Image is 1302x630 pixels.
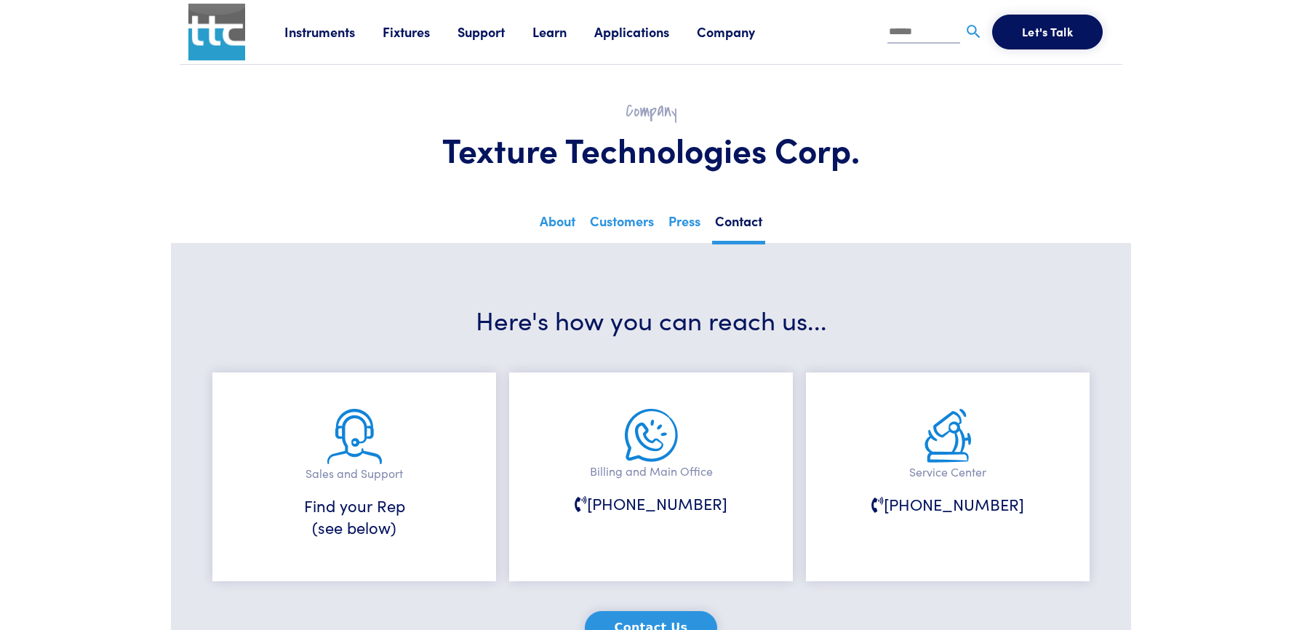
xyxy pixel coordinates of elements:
h1: Texture Technologies Corp. [215,128,1087,170]
a: Customers [587,209,657,241]
p: Sales and Support [249,464,460,483]
a: Fixtures [383,23,458,41]
p: Billing and Main Office [546,462,756,481]
img: sales-and-support.png [327,409,382,464]
a: Applications [594,23,697,41]
h6: Find your Rep (see below) [249,495,460,540]
h2: Company [215,100,1087,122]
a: Learn [532,23,594,41]
a: Contact [712,209,765,244]
a: Press [666,209,703,241]
img: service.png [924,409,971,463]
h6: [PHONE_NUMBER] [546,493,756,515]
h6: [PHONE_NUMBER] [842,493,1053,516]
img: ttc_logo_1x1_v1.0.png [188,4,245,60]
a: About [537,209,578,241]
img: main-office.png [625,409,678,462]
button: Let's Talk [992,15,1103,49]
h3: Here's how you can reach us... [215,301,1087,337]
a: Instruments [284,23,383,41]
p: Service Center [842,463,1053,482]
a: Company [697,23,783,41]
a: Support [458,23,532,41]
